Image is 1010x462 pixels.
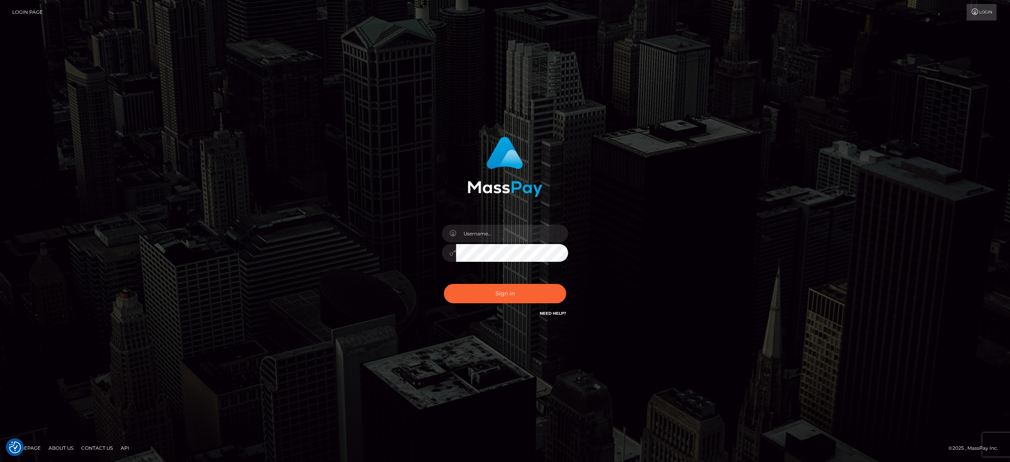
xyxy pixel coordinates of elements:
img: MassPay Login [468,137,542,197]
a: Login [967,4,997,21]
a: Contact Us [78,442,116,454]
a: Login Page [12,4,43,21]
button: Sign in [444,284,566,303]
img: Revisit consent button [9,441,21,453]
a: About Us [45,442,77,454]
a: API [118,442,133,454]
input: Username... [456,225,568,242]
a: Homepage [9,442,44,454]
a: Need Help? [540,311,566,316]
button: Consent Preferences [9,441,21,453]
div: © 2025 , MassPay Inc. [948,444,1004,453]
